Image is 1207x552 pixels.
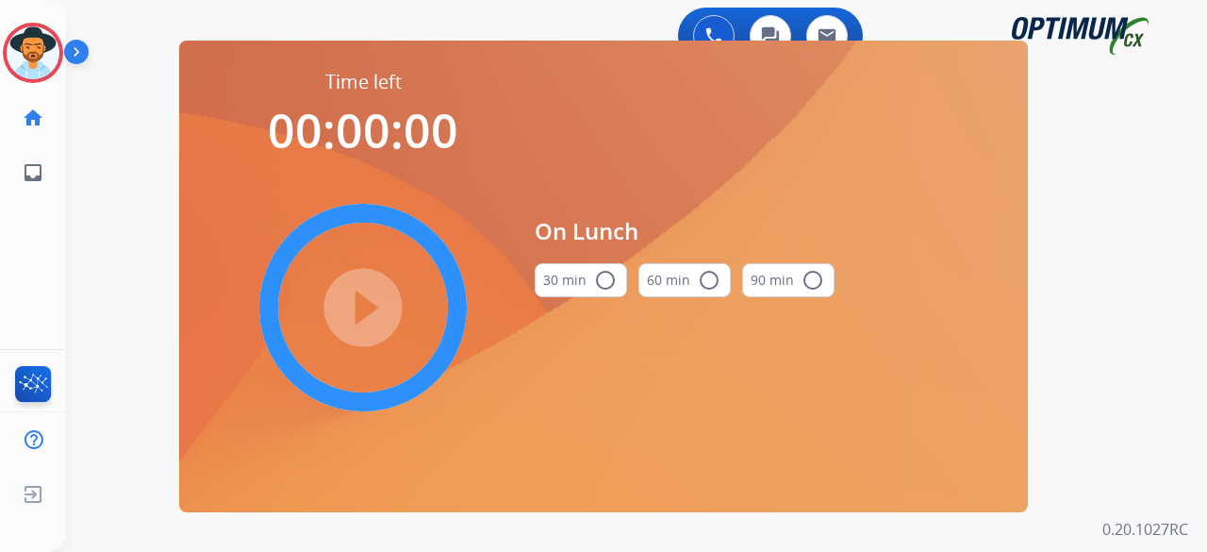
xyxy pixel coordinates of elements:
mat-icon: radio_button_unchecked [802,269,824,292]
span: 00:00:00 [268,98,458,162]
button: 60 min [638,263,731,297]
img: avatar [7,26,59,79]
p: 0.20.1027RC [1102,518,1188,541]
button: 30 min [535,263,627,297]
span: On Lunch [535,214,835,248]
mat-icon: radio_button_unchecked [594,269,617,292]
mat-icon: inbox [22,161,44,184]
mat-icon: home [22,107,44,129]
button: 90 min [742,263,835,297]
span: Time left [325,69,402,95]
mat-icon: radio_button_unchecked [698,269,720,292]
